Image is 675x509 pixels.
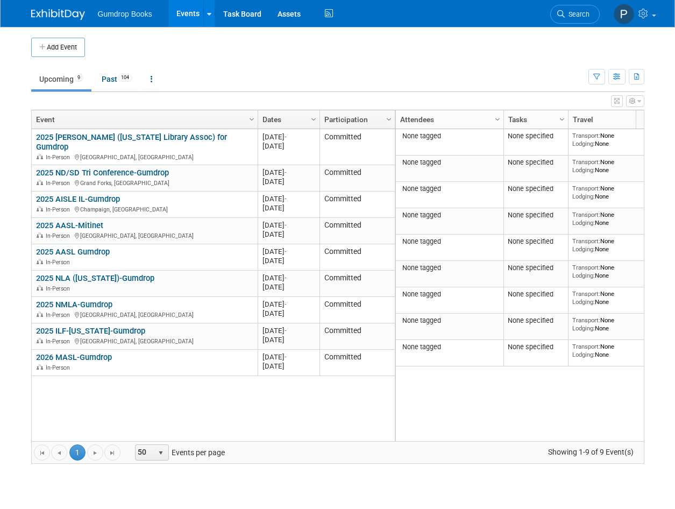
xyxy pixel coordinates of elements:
div: [DATE] [262,300,315,309]
div: None None [572,132,650,147]
div: [GEOGRAPHIC_DATA], [GEOGRAPHIC_DATA] [36,310,253,319]
span: Transport: [572,132,600,139]
span: Transport: [572,185,600,192]
td: Committed [319,165,395,192]
div: None tagged [400,264,499,272]
img: ExhibitDay [31,9,85,20]
a: 2026 MASL-Gumdrop [36,352,112,362]
div: None specified [508,316,564,325]
span: Search [565,10,589,18]
div: None specified [508,290,564,299]
a: 2025 NLA ([US_STATE])-Gumdrop [36,273,154,283]
a: 2025 AASL Gumdrop [36,247,110,257]
span: - [285,195,287,203]
span: Lodging: [572,298,595,306]
a: Go to the previous page [51,444,67,461]
div: None tagged [400,185,499,193]
td: Committed [319,323,395,350]
div: None specified [508,343,564,351]
div: [DATE] [262,177,315,186]
div: None tagged [400,343,499,351]
span: Column Settings [247,115,256,124]
img: In-Person Event [37,364,43,370]
div: [DATE] [262,362,315,371]
span: - [285,353,287,361]
div: [DATE] [262,326,315,335]
span: - [285,274,287,282]
a: Travel [573,110,647,129]
button: Add Event [31,38,85,57]
img: In-Person Event [37,259,43,264]
span: Go to the next page [91,449,100,457]
span: Transport: [572,343,600,350]
span: In-Person [46,312,73,319]
td: Committed [319,218,395,244]
a: Upcoming9 [31,69,91,89]
span: In-Person [46,206,73,213]
span: Lodging: [572,272,595,279]
div: [DATE] [262,256,315,265]
div: [DATE] [262,309,315,318]
a: Participation [324,110,388,129]
div: [DATE] [262,142,315,151]
span: In-Person [46,338,73,345]
td: Committed [319,244,395,271]
span: - [285,327,287,335]
span: Column Settings [309,115,318,124]
div: [DATE] [262,273,315,282]
img: Pam Fitzgerald [614,4,634,24]
a: 2025 AASL-Mitinet [36,221,103,230]
span: 9 [74,74,83,82]
span: Lodging: [572,219,595,227]
a: 2025 ND/SD Tri Conference-Gumdrop [36,168,169,178]
a: 2025 NMLA-Gumdrop [36,300,112,309]
span: Go to the first page [38,449,46,457]
a: Column Settings [246,110,258,126]
img: In-Person Event [37,180,43,185]
a: Tasks [508,110,561,129]
span: Transport: [572,264,600,271]
a: Column Settings [556,110,568,126]
div: Grand Forks, [GEOGRAPHIC_DATA] [36,178,253,187]
span: Lodging: [572,166,595,174]
span: Transport: [572,237,600,245]
td: Committed [319,192,395,218]
span: Go to the last page [108,449,117,457]
div: Champaign, [GEOGRAPHIC_DATA] [36,204,253,214]
a: Go to the last page [104,444,120,461]
div: None tagged [400,132,499,140]
span: Transport: [572,316,600,324]
div: [DATE] [262,168,315,177]
span: In-Person [46,232,73,239]
div: [DATE] [262,282,315,292]
img: In-Person Event [37,154,43,159]
div: [DATE] [262,132,315,142]
span: - [285,248,287,256]
span: In-Person [46,285,73,292]
a: Past104 [94,69,140,89]
span: Lodging: [572,193,595,200]
div: [GEOGRAPHIC_DATA], [GEOGRAPHIC_DATA] [36,336,253,345]
span: Transport: [572,290,600,298]
div: None specified [508,158,564,167]
div: [GEOGRAPHIC_DATA], [GEOGRAPHIC_DATA] [36,152,253,161]
div: None None [572,211,650,227]
a: Column Settings [492,110,503,126]
img: In-Person Event [37,312,43,317]
span: Lodging: [572,140,595,147]
span: - [285,221,287,229]
span: - [285,133,287,141]
a: Go to the next page [87,444,103,461]
span: Column Settings [493,115,502,124]
span: Go to the previous page [55,449,63,457]
img: In-Person Event [37,338,43,343]
div: None tagged [400,237,499,246]
span: 50 [136,445,154,460]
a: Event [36,110,251,129]
span: Transport: [572,158,600,166]
div: None None [572,343,650,358]
span: In-Person [46,259,73,266]
div: [DATE] [262,221,315,230]
span: Lodging: [572,351,595,358]
div: None None [572,264,650,279]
